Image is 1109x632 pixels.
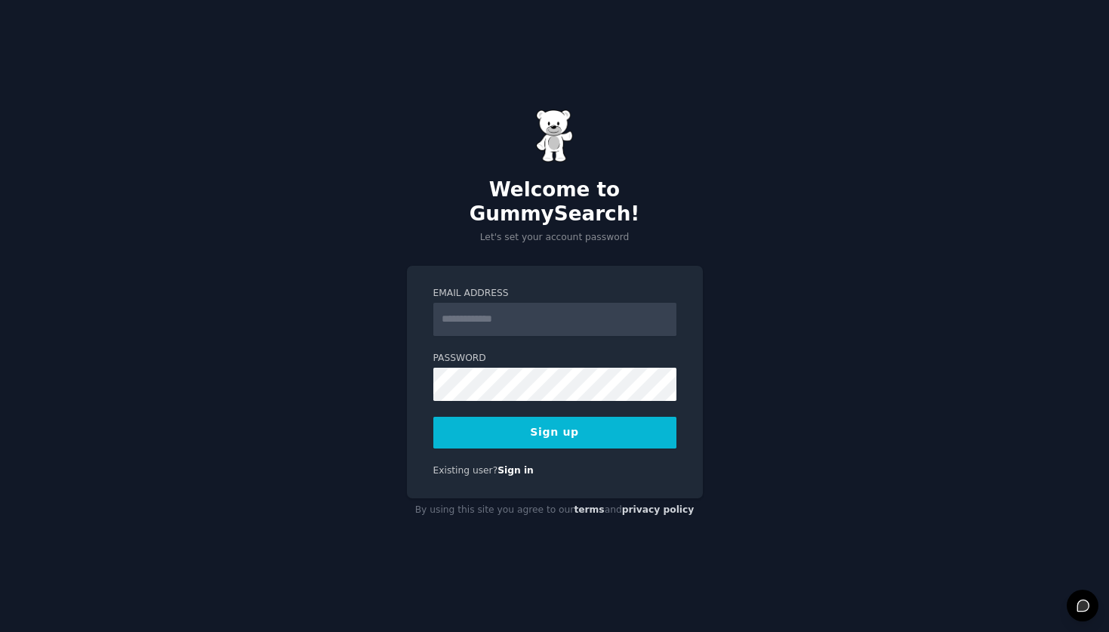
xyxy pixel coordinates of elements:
button: Sign up [433,417,676,449]
a: terms [574,504,604,515]
img: Gummy Bear [536,109,574,162]
div: By using this site you agree to our and [407,498,703,523]
p: Let's set your account password [407,231,703,245]
h2: Welcome to GummySearch! [407,178,703,226]
span: Existing user? [433,465,498,476]
a: privacy policy [622,504,695,515]
label: Email Address [433,287,676,301]
label: Password [433,352,676,365]
a: Sign in [498,465,534,476]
